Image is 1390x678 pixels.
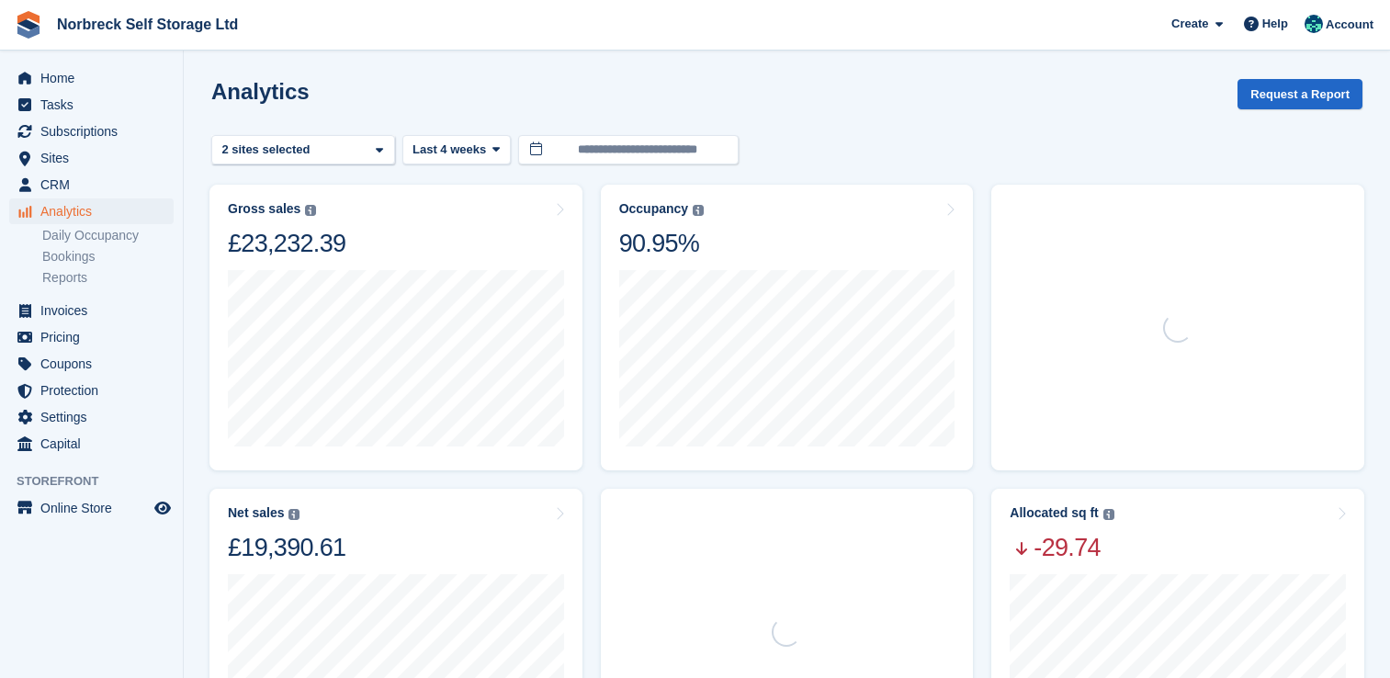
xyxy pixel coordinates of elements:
button: Last 4 weeks [402,135,511,165]
span: Storefront [17,472,183,491]
span: Home [40,65,151,91]
div: £23,232.39 [228,228,345,259]
span: Online Store [40,495,151,521]
span: Capital [40,431,151,457]
img: icon-info-grey-7440780725fd019a000dd9b08b2336e03edf1995a4989e88bcd33f0948082b44.svg [1103,509,1114,520]
div: 2 sites selected [219,141,317,159]
a: Preview store [152,497,174,519]
a: menu [9,324,174,350]
a: menu [9,145,174,171]
a: menu [9,351,174,377]
a: menu [9,404,174,430]
a: menu [9,172,174,198]
span: Last 4 weeks [412,141,486,159]
span: Settings [40,404,151,430]
img: icon-info-grey-7440780725fd019a000dd9b08b2336e03edf1995a4989e88bcd33f0948082b44.svg [305,205,316,216]
a: menu [9,198,174,224]
span: Analytics [40,198,151,224]
h2: Analytics [211,79,310,104]
a: menu [9,92,174,118]
a: menu [9,119,174,144]
button: Request a Report [1237,79,1362,109]
a: Bookings [42,248,174,266]
div: Allocated sq ft [1010,505,1098,521]
a: Daily Occupancy [42,227,174,244]
span: Account [1326,16,1373,34]
span: Subscriptions [40,119,151,144]
img: icon-info-grey-7440780725fd019a000dd9b08b2336e03edf1995a4989e88bcd33f0948082b44.svg [288,509,299,520]
span: CRM [40,172,151,198]
img: icon-info-grey-7440780725fd019a000dd9b08b2336e03edf1995a4989e88bcd33f0948082b44.svg [693,205,704,216]
div: Gross sales [228,201,300,217]
a: menu [9,298,174,323]
a: menu [9,495,174,521]
span: Sites [40,145,151,171]
span: Invoices [40,298,151,323]
span: Protection [40,378,151,403]
span: Help [1262,15,1288,33]
a: menu [9,65,174,91]
span: -29.74 [1010,532,1113,563]
span: Coupons [40,351,151,377]
div: 90.95% [619,228,704,259]
img: Sally King [1305,15,1323,33]
span: Pricing [40,324,151,350]
img: stora-icon-8386f47178a22dfd0bd8f6a31ec36ba5ce8667c1dd55bd0f319d3a0aa187defe.svg [15,11,42,39]
a: menu [9,378,174,403]
a: Reports [42,269,174,287]
div: Occupancy [619,201,688,217]
span: Tasks [40,92,151,118]
a: Norbreck Self Storage Ltd [50,9,245,40]
a: menu [9,431,174,457]
div: Net sales [228,505,284,521]
div: £19,390.61 [228,532,345,563]
span: Create [1171,15,1208,33]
